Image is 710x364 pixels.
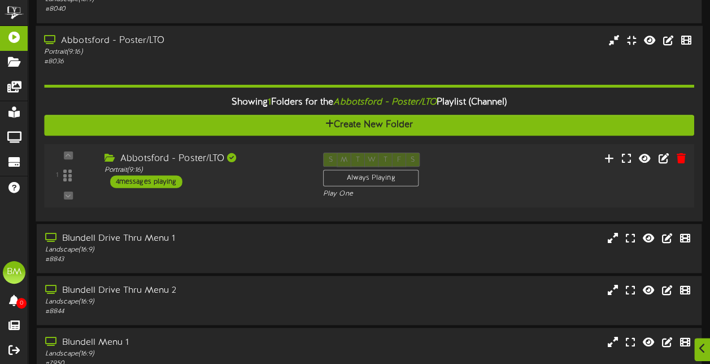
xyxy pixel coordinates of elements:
[44,47,305,57] div: Portrait ( 9:16 )
[104,165,306,175] div: Portrait ( 9:16 )
[44,34,305,47] div: Abbotsford - Poster/LTO
[45,255,305,265] div: # 8843
[45,284,305,297] div: Blundell Drive Thru Menu 2
[110,175,182,188] div: 4 messages playing
[45,336,305,349] div: Blundell Menu 1
[45,297,305,307] div: Landscape ( 16:9 )
[44,115,694,136] button: Create New Folder
[323,189,470,198] div: Play One
[45,307,305,317] div: # 8844
[45,245,305,255] div: Landscape ( 16:9 )
[45,349,305,359] div: Landscape ( 16:9 )
[45,5,305,14] div: # 8040
[16,298,27,309] span: 0
[323,170,419,187] div: Always Playing
[36,90,703,115] div: Showing Folders for the Playlist (Channel)
[268,97,271,107] span: 1
[45,232,305,245] div: Blundell Drive Thru Menu 1
[44,57,305,66] div: # 8036
[104,152,306,165] div: Abbotsford - Poster/LTO
[333,97,437,107] i: Abbotsford - Poster/LTO
[3,261,25,284] div: BM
